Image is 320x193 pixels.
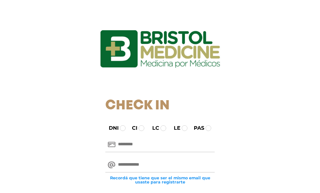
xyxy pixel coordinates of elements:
label: DNI [103,124,119,132]
label: PAS [188,124,204,132]
h1: Check In [105,98,215,114]
img: logo_ingresarbristol.jpg [75,8,246,90]
label: LE [168,124,180,132]
label: CI [126,124,137,132]
label: LC [147,124,159,132]
small: Recordá que tiene que ser el mismo email que usaste para registrarte [105,176,215,184]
